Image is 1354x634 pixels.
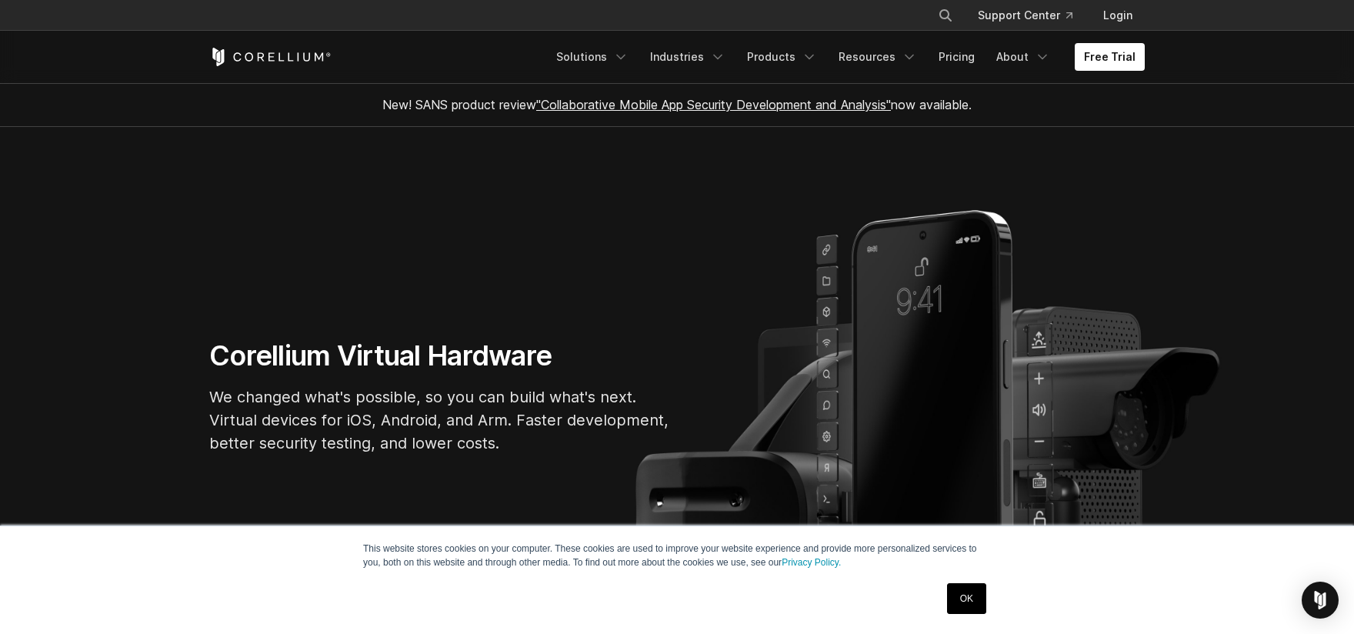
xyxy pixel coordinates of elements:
a: Resources [829,43,926,71]
div: Open Intercom Messenger [1302,582,1339,619]
a: Privacy Policy. [782,557,841,568]
h1: Corellium Virtual Hardware [209,339,671,373]
a: OK [947,583,986,614]
div: Navigation Menu [919,2,1145,29]
a: Free Trial [1075,43,1145,71]
a: Industries [641,43,735,71]
div: Navigation Menu [547,43,1145,71]
a: Solutions [547,43,638,71]
p: We changed what's possible, so you can build what's next. Virtual devices for iOS, Android, and A... [209,385,671,455]
button: Search [932,2,959,29]
span: New! SANS product review now available. [382,97,972,112]
a: Corellium Home [209,48,332,66]
a: Pricing [929,43,984,71]
a: Products [738,43,826,71]
a: Support Center [965,2,1085,29]
a: "Collaborative Mobile App Security Development and Analysis" [536,97,891,112]
a: Login [1091,2,1145,29]
p: This website stores cookies on your computer. These cookies are used to improve your website expe... [363,542,991,569]
a: About [987,43,1059,71]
